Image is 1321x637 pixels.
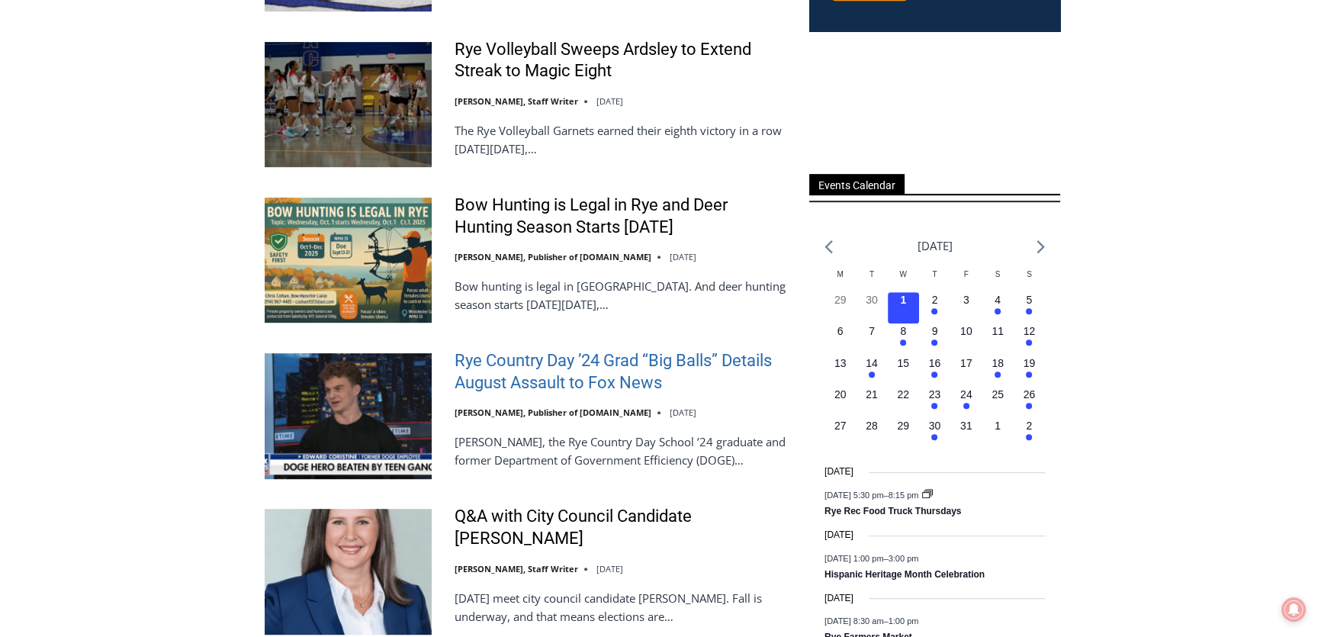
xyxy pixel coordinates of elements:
[824,465,853,479] time: [DATE]
[1024,388,1036,401] time: 26
[995,372,1001,378] em: Has events
[265,353,432,478] img: Rye Country Day ’24 Grad “Big Balls” Details August Assault to Fox News
[856,269,887,292] div: Tuesday
[670,251,696,262] time: [DATE]
[1014,387,1045,418] button: 26 Has events
[960,420,972,432] time: 31
[455,407,651,418] a: [PERSON_NAME], Publisher of [DOMAIN_NAME]
[866,294,878,306] time: 30
[919,292,950,323] button: 2 Has events
[1026,372,1032,378] em: Has events
[824,355,856,387] button: 13
[455,251,651,262] a: [PERSON_NAME], Publisher of [DOMAIN_NAME]
[265,509,432,634] img: Q&A with City Council Candidate Amy Kesavan
[950,418,982,449] button: 31
[824,323,856,355] button: 6
[856,387,887,418] button: 21
[1026,339,1032,346] em: Has events
[888,355,919,387] button: 15
[931,339,937,346] em: Has events
[992,388,1004,401] time: 25
[866,357,878,369] time: 14
[869,325,875,337] time: 7
[1026,308,1032,314] em: Has events
[950,387,982,418] button: 24 Has events
[929,388,941,401] time: 23
[964,270,969,278] span: F
[1026,434,1032,440] em: Has events
[824,240,833,254] a: Previous month
[455,95,578,107] a: [PERSON_NAME], Staff Writer
[455,433,789,469] p: [PERSON_NAME], the Rye Country Day School ’24 graduate and former Department of Government Effici...
[963,294,969,306] time: 3
[950,292,982,323] button: 3
[1014,355,1045,387] button: 19 Has events
[455,277,789,314] p: Bow hunting is legal in [GEOGRAPHIC_DATA]. And deer hunting season starts [DATE][DATE],…
[982,269,1013,292] div: Saturday
[455,195,789,238] a: Bow Hunting is Legal in Rye and Deer Hunting Season Starts [DATE]
[960,325,972,337] time: 10
[995,294,1001,306] time: 4
[897,357,909,369] time: 15
[455,589,789,626] p: [DATE] meet city council candidate [PERSON_NAME]. Fall is underway, and that means elections are…
[824,591,853,606] time: [DATE]
[982,292,1013,323] button: 4 Has events
[824,418,856,449] button: 27
[897,420,909,432] time: 29
[866,420,878,432] time: 28
[931,308,937,314] em: Has events
[824,553,883,562] span: [DATE] 1:00 pm
[455,506,789,549] a: Q&A with City Council Candidate [PERSON_NAME]
[918,236,953,256] li: [DATE]
[856,418,887,449] button: 28
[960,388,972,401] time: 24
[992,325,1004,337] time: 11
[824,490,883,499] span: [DATE] 5:30 pm
[899,270,906,278] span: W
[455,39,789,82] a: Rye Volleyball Sweeps Ardsley to Extend Streak to Magic Eight
[931,434,937,440] em: Has events
[824,616,918,626] time: –
[950,323,982,355] button: 10
[888,418,919,449] button: 29
[919,355,950,387] button: 16 Has events
[596,563,623,574] time: [DATE]
[932,270,937,278] span: T
[824,269,856,292] div: Monday
[932,294,938,306] time: 2
[856,323,887,355] button: 7
[889,553,919,562] span: 3:00 pm
[455,563,578,574] a: [PERSON_NAME], Staff Writer
[889,490,919,499] span: 8:15 pm
[1037,240,1045,254] a: Next month
[1026,420,1032,432] time: 2
[824,528,853,542] time: [DATE]
[919,387,950,418] button: 23 Has events
[995,308,1001,314] em: Has events
[888,387,919,418] button: 22
[834,388,847,401] time: 20
[670,407,696,418] time: [DATE]
[982,323,1013,355] button: 11
[1026,403,1032,409] em: Has events
[455,121,789,158] p: The Rye Volleyball Garnets earned their eighth victory in a row [DATE][DATE],…
[869,270,874,278] span: T
[1024,357,1036,369] time: 19
[929,420,941,432] time: 30
[1014,292,1045,323] button: 5 Has events
[824,490,921,499] time: –
[888,292,919,323] button: 1
[995,420,1001,432] time: 1
[897,388,909,401] time: 22
[866,388,878,401] time: 21
[889,616,919,626] span: 1:00 pm
[919,323,950,355] button: 9 Has events
[995,270,1001,278] span: S
[919,269,950,292] div: Thursday
[982,418,1013,449] button: 1
[869,372,875,378] em: Has events
[834,357,847,369] time: 13
[932,325,938,337] time: 9
[856,355,887,387] button: 14 Has events
[929,357,941,369] time: 16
